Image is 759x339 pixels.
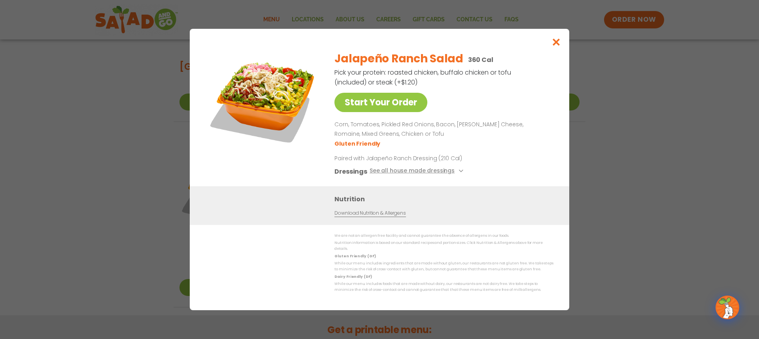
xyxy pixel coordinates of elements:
p: Corn, Tomatoes, Pickled Red Onions, Bacon, [PERSON_NAME] Cheese, Romaine, Mixed Greens, Chicken o... [334,120,550,139]
p: While our menu includes ingredients that are made without gluten, our restaurants are not gluten ... [334,260,553,273]
p: Pick your protein: roasted chicken, buffalo chicken or tofu (included) or steak (+$1.20) [334,67,512,87]
p: While our menu includes foods that are made without dairy, our restaurants are not dairy free. We... [334,281,553,293]
button: See all house made dressings [370,167,466,176]
p: Paired with Jalapeño Ranch Dressing (210 Cal) [334,154,481,163]
p: 360 Cal [468,55,493,65]
li: Gluten Friendly [334,140,381,148]
button: Close modal [544,29,569,55]
img: wpChatIcon [716,296,738,318]
p: Nutrition information is based on our standard recipes and portion sizes. Click Nutrition & Aller... [334,240,553,252]
strong: Gluten Friendly (GF) [334,254,376,258]
img: Featured product photo for Jalapeño Ranch Salad [208,45,318,155]
h3: Dressings [334,167,367,176]
a: Download Nutrition & Allergens [334,210,406,217]
p: We are not an allergen free facility and cannot guarantee the absence of allergens in our foods. [334,233,553,239]
h2: Jalapeño Ranch Salad [334,51,463,67]
strong: Dairy Friendly (DF) [334,274,372,279]
a: Start Your Order [334,93,427,112]
h3: Nutrition [334,194,557,204]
